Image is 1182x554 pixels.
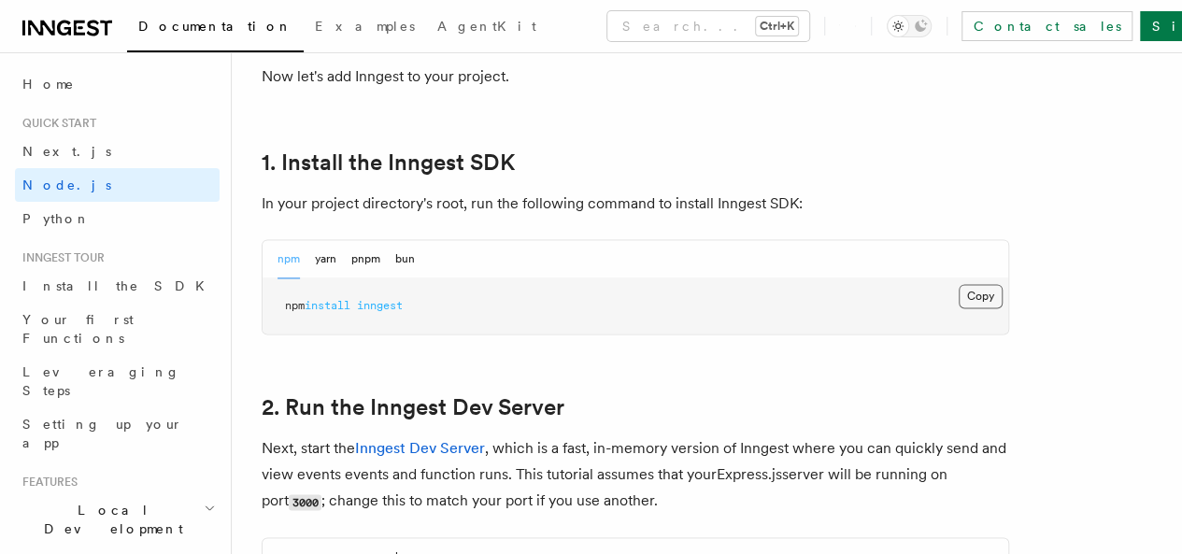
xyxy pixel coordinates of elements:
[15,303,220,355] a: Your first Functions
[289,494,321,510] code: 3000
[15,116,96,131] span: Quick start
[15,250,105,265] span: Inngest tour
[607,11,809,41] button: Search...Ctrl+K
[315,240,336,278] button: yarn
[22,178,111,192] span: Node.js
[15,135,220,168] a: Next.js
[22,144,111,159] span: Next.js
[262,435,1009,515] p: Next, start the , which is a fast, in-memory version of Inngest where you can quickly send and vi...
[437,19,536,34] span: AgentKit
[426,6,548,50] a: AgentKit
[262,394,564,420] a: 2. Run the Inngest Dev Server
[355,439,485,457] a: Inngest Dev Server
[22,417,183,450] span: Setting up your app
[15,269,220,303] a: Install the SDK
[278,240,300,278] button: npm
[305,299,350,312] span: install
[357,299,403,312] span: inngest
[22,312,134,346] span: Your first Functions
[15,355,220,407] a: Leveraging Steps
[756,17,798,36] kbd: Ctrl+K
[127,6,304,52] a: Documentation
[262,149,515,176] a: 1. Install the Inngest SDK
[262,64,1009,90] p: Now let's add Inngest to your project.
[262,191,1009,217] p: In your project directory's root, run the following command to install Inngest SDK:
[22,75,75,93] span: Home
[395,240,415,278] button: bun
[15,501,204,538] span: Local Development
[15,168,220,202] a: Node.js
[285,299,305,312] span: npm
[961,11,1132,41] a: Contact sales
[351,240,380,278] button: pnpm
[15,407,220,460] a: Setting up your app
[15,493,220,546] button: Local Development
[22,211,91,226] span: Python
[15,67,220,101] a: Home
[15,475,78,490] span: Features
[887,15,932,37] button: Toggle dark mode
[15,202,220,235] a: Python
[959,284,1003,308] button: Copy
[22,278,216,293] span: Install the SDK
[315,19,415,34] span: Examples
[304,6,426,50] a: Examples
[22,364,180,398] span: Leveraging Steps
[138,19,292,34] span: Documentation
